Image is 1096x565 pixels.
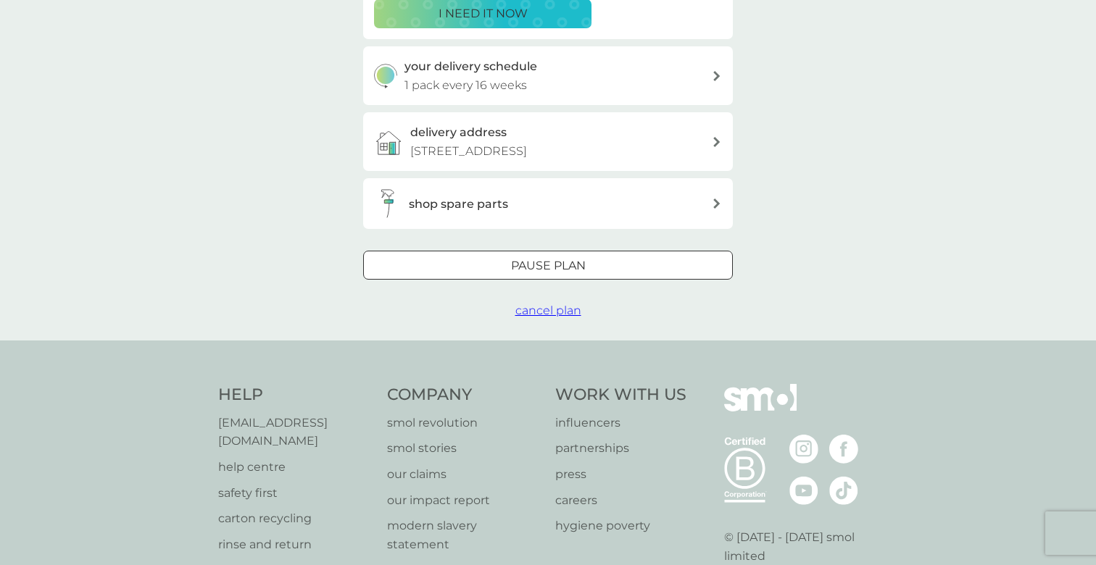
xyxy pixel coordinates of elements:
img: visit the smol Youtube page [789,476,818,505]
a: influencers [555,414,686,432]
button: cancel plan [515,301,581,320]
button: Pause plan [363,251,733,280]
a: safety first [218,484,373,503]
a: help centre [218,458,373,477]
a: carton recycling [218,509,373,528]
button: your delivery schedule1 pack every 16 weeks [363,46,733,105]
h4: Company [387,384,541,406]
img: visit the smol Tiktok page [829,476,858,505]
a: our claims [387,465,541,484]
img: smol [724,384,797,433]
a: modern slavery statement [387,516,541,553]
h4: Help [218,384,373,406]
a: careers [555,491,686,510]
p: 1 pack every 16 weeks [404,76,527,95]
a: our impact report [387,491,541,510]
p: Pause plan [511,256,586,275]
span: cancel plan [515,304,581,317]
img: visit the smol Instagram page [789,435,818,464]
a: partnerships [555,439,686,458]
a: press [555,465,686,484]
img: visit the smol Facebook page [829,435,858,464]
h4: Work With Us [555,384,686,406]
p: i need it now [439,4,528,23]
a: smol stories [387,439,541,458]
button: shop spare parts [363,178,733,229]
h3: your delivery schedule [404,57,537,76]
h3: delivery address [410,123,507,142]
p: [STREET_ADDRESS] [410,142,527,161]
p: © [DATE] - [DATE] smol limited [724,528,879,565]
a: hygiene poverty [555,516,686,535]
a: rinse and return [218,535,373,554]
h3: shop spare parts [409,195,508,214]
a: [EMAIL_ADDRESS][DOMAIN_NAME] [218,414,373,451]
a: delivery address[STREET_ADDRESS] [363,112,733,171]
a: smol revolution [387,414,541,432]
